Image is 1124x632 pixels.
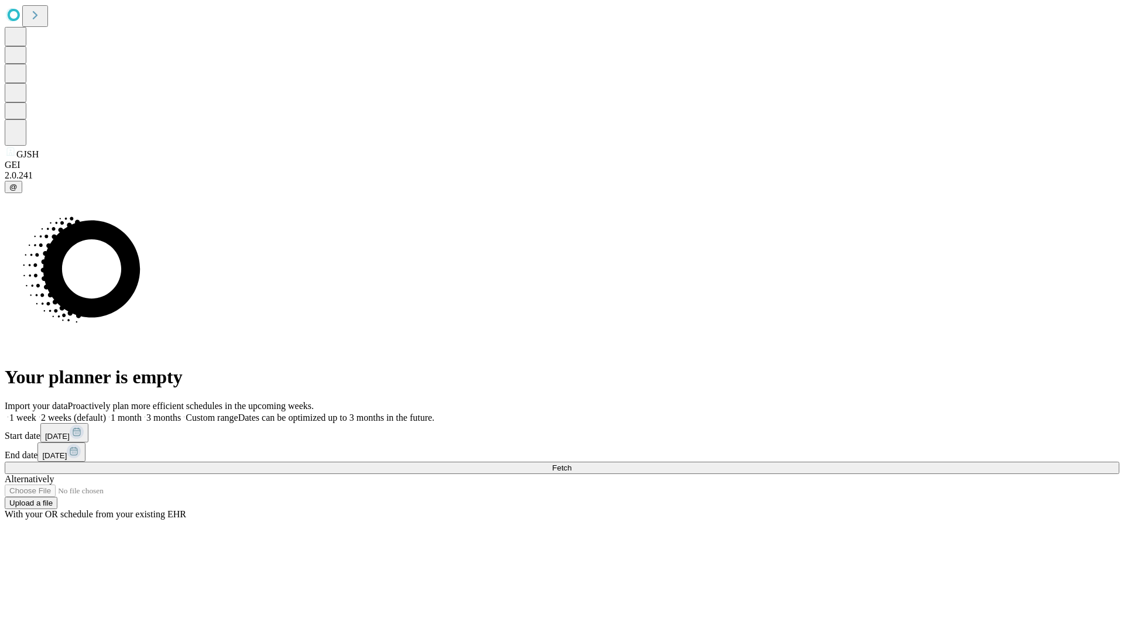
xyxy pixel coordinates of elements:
span: With your OR schedule from your existing EHR [5,509,186,519]
button: @ [5,181,22,193]
div: 2.0.241 [5,170,1119,181]
button: [DATE] [37,442,85,462]
button: Upload a file [5,497,57,509]
span: 2 weeks (default) [41,413,106,423]
div: GEI [5,160,1119,170]
span: Import your data [5,401,68,411]
button: Fetch [5,462,1119,474]
span: 3 months [146,413,181,423]
div: Start date [5,423,1119,442]
span: @ [9,183,18,191]
span: Proactively plan more efficient schedules in the upcoming weeks. [68,401,314,411]
span: Custom range [186,413,238,423]
button: [DATE] [40,423,88,442]
span: Dates can be optimized up to 3 months in the future. [238,413,434,423]
span: [DATE] [45,432,70,441]
span: Alternatively [5,474,54,484]
span: [DATE] [42,451,67,460]
span: 1 week [9,413,36,423]
span: GJSH [16,149,39,159]
span: Fetch [552,463,571,472]
div: End date [5,442,1119,462]
h1: Your planner is empty [5,366,1119,388]
span: 1 month [111,413,142,423]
